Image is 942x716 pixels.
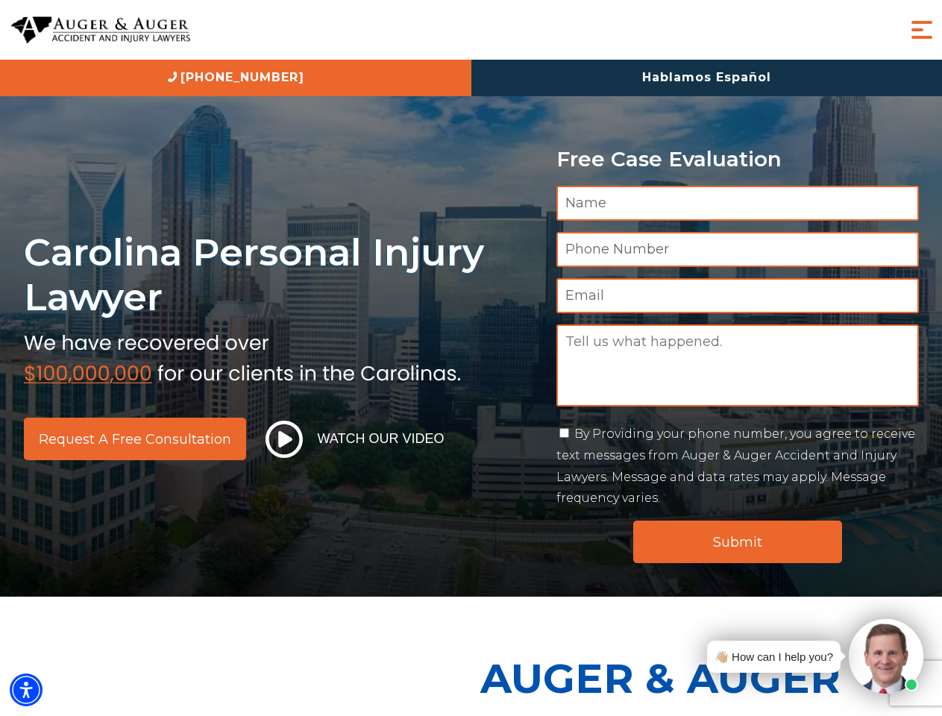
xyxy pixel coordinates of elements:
[24,230,538,320] h1: Carolina Personal Injury Lawyer
[556,186,919,221] input: Name
[907,15,937,45] button: Menu
[24,327,461,384] img: sub text
[556,232,919,267] input: Phone Number
[480,641,934,715] p: Auger & Auger
[849,619,923,694] img: Intaker widget Avatar
[10,673,43,706] div: Accessibility Menu
[261,420,449,459] button: Watch Our Video
[24,418,246,460] a: Request a Free Consultation
[633,521,842,563] input: Submit
[556,427,915,505] label: By Providing your phone number, you agree to receive text messages from Auger & Auger Accident an...
[715,647,833,667] div: 👋🏼 How can I help you?
[11,16,190,44] img: Auger & Auger Accident and Injury Lawyers Logo
[39,433,231,446] span: Request a Free Consultation
[556,148,919,171] p: Free Case Evaluation
[556,278,919,313] input: Email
